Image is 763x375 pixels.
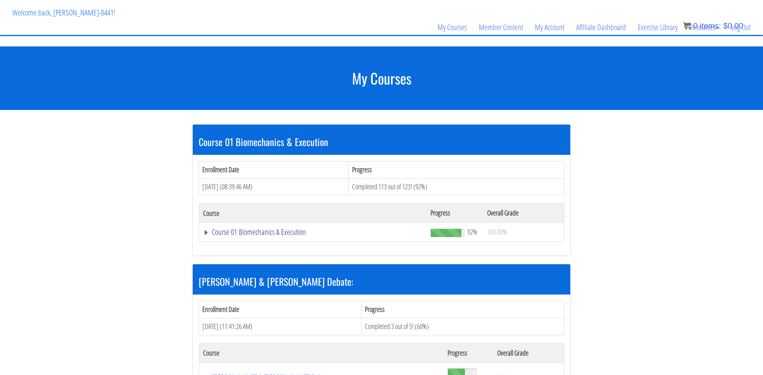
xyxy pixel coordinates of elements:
[443,343,493,362] th: Progress
[199,276,564,287] h3: [PERSON_NAME] & [PERSON_NAME] Debate:
[426,204,483,223] th: Progress
[349,178,564,195] td: Completed 113 out of 123! (92%)
[199,161,349,178] th: Enrollment Date
[529,8,570,46] a: My Account
[473,8,529,46] a: Member Content
[199,318,362,335] td: [DATE] (11:41:26 AM)
[723,21,743,30] bdi: 0.00
[362,301,564,318] th: Progress
[199,301,362,318] th: Enrollment Date
[493,343,564,362] th: Overall Grade
[483,204,564,223] th: Overall Grade
[199,137,564,147] h3: Course 01 Biomechanics & Execution
[362,318,564,335] td: Completed 3 out of 5! (60%)
[693,21,697,30] span: 0
[199,343,443,362] th: Course
[199,204,426,223] th: Course
[725,8,757,46] a: Log Out
[483,223,564,242] td: 100.00%
[684,8,725,46] a: Resources
[349,161,564,178] th: Progress
[683,22,691,30] img: icon11.png
[723,21,728,30] span: $
[700,21,721,30] span: items:
[570,8,632,46] a: Affiliate Dashboard
[467,227,477,236] span: 92%
[199,178,349,195] td: [DATE] (08:39:46 AM)
[432,8,473,46] a: My Courses
[683,21,743,30] a: 0 items: $0.00
[632,8,684,46] a: Exercise Library
[203,228,422,236] a: Course 01 Biomechanics & Execution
